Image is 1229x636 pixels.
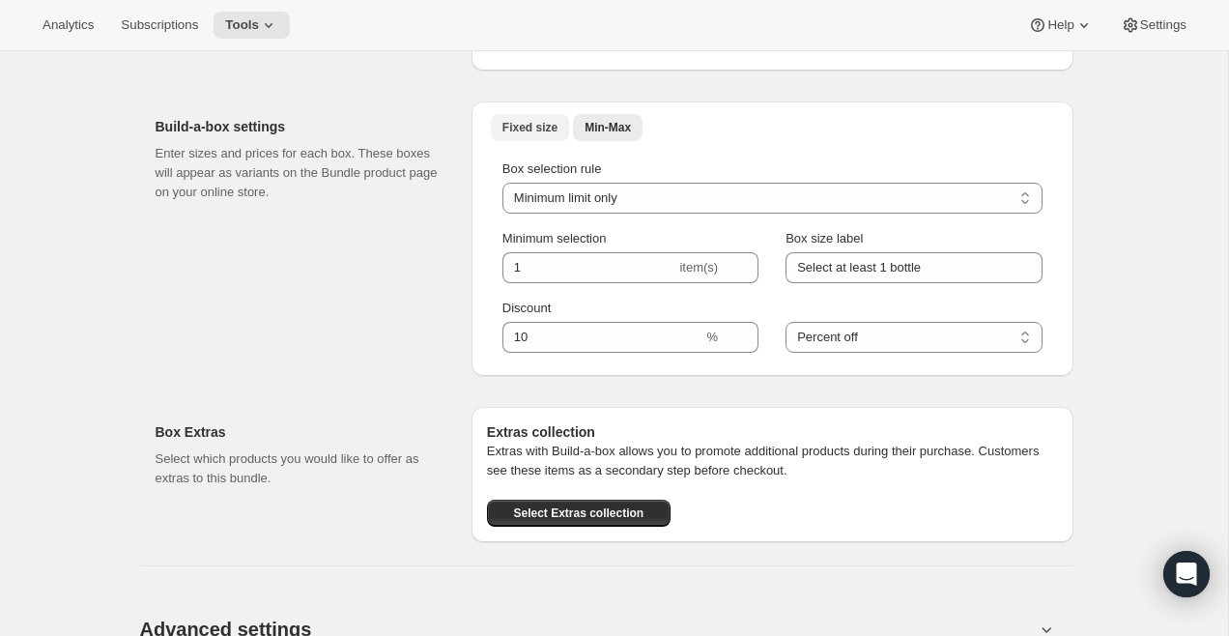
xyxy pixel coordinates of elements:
[1047,17,1073,33] span: Help
[487,442,1058,480] p: Extras with Build-a-box allows you to promote additional products during their purchase. Customer...
[156,144,441,202] p: Enter sizes and prices for each box. These boxes will appear as variants on the Bundle product pa...
[43,17,94,33] span: Analytics
[214,12,290,39] button: Tools
[502,231,607,246] span: Minimum selection
[487,422,1058,442] h6: Extras collection
[225,17,259,33] span: Tools
[1016,12,1104,39] button: Help
[585,120,631,135] span: Min-Max
[109,12,210,39] button: Subscriptions
[502,161,602,176] span: Box selection rule
[786,231,863,246] span: Box size label
[1140,17,1186,33] span: Settings
[121,17,198,33] span: Subscriptions
[1109,12,1198,39] button: Settings
[487,500,671,527] button: Select Extras collection
[502,301,552,315] span: Discount
[707,330,719,344] span: %
[513,506,643,521] span: Select Extras collection
[31,12,105,39] button: Analytics
[156,117,441,136] h2: Build-a-box settings
[156,422,441,442] h2: Box Extras
[156,449,441,488] p: Select which products you would like to offer as extras to this bundle.
[1163,551,1210,597] div: Open Intercom Messenger
[679,260,718,275] span: item(s)
[502,120,557,135] span: Fixed size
